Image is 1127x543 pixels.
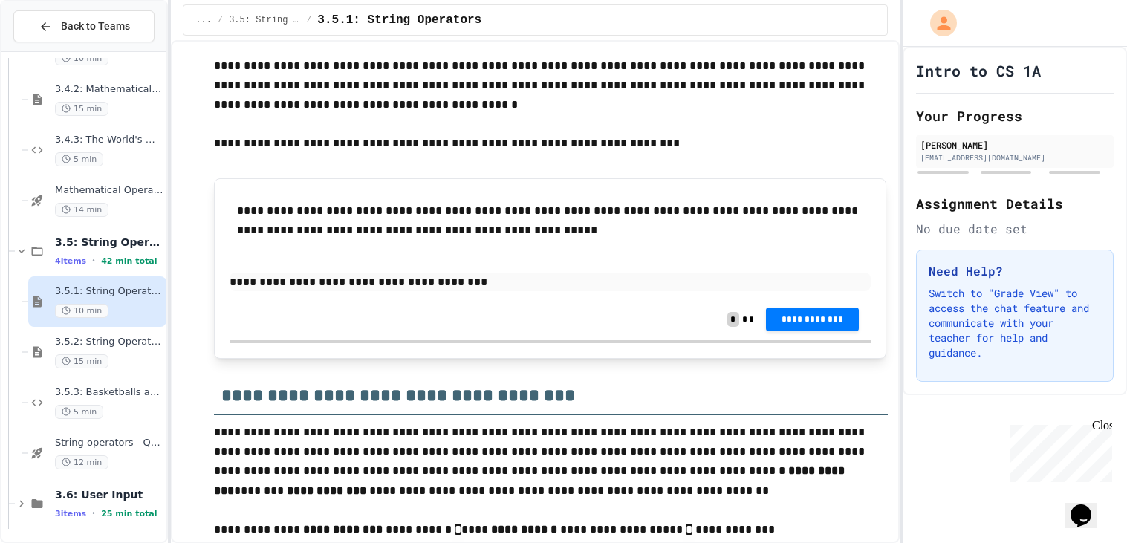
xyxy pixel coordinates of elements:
[55,386,163,399] span: 3.5.3: Basketballs and Footballs
[92,507,95,519] span: •
[915,6,961,40] div: My Account
[55,336,163,348] span: 3.5.2: String Operators - Review
[1065,484,1112,528] iframe: chat widget
[229,14,300,26] span: 3.5: String Operators
[101,509,157,518] span: 25 min total
[195,14,212,26] span: ...
[55,152,103,166] span: 5 min
[55,437,163,449] span: String operators - Quiz
[916,60,1041,81] h1: Intro to CS 1A
[55,184,163,197] span: Mathematical Operators - Quiz
[55,405,103,419] span: 5 min
[916,105,1114,126] h2: Your Progress
[929,286,1101,360] p: Switch to "Grade View" to access the chat feature and communicate with your teacher for help and ...
[55,488,163,501] span: 3.6: User Input
[55,235,163,249] span: 3.5: String Operators
[916,193,1114,214] h2: Assignment Details
[306,14,311,26] span: /
[61,19,130,34] span: Back to Teams
[55,256,86,266] span: 4 items
[218,14,223,26] span: /
[55,51,108,65] span: 10 min
[317,11,481,29] span: 3.5.1: String Operators
[55,134,163,146] span: 3.4.3: The World's Worst Farmers Market
[55,455,108,469] span: 12 min
[6,6,103,94] div: Chat with us now!Close
[13,10,155,42] button: Back to Teams
[55,354,108,368] span: 15 min
[916,220,1114,238] div: No due date set
[929,262,1101,280] h3: Need Help?
[55,304,108,318] span: 10 min
[55,203,108,217] span: 14 min
[55,102,108,116] span: 15 min
[920,152,1109,163] div: [EMAIL_ADDRESS][DOMAIN_NAME]
[1004,419,1112,482] iframe: chat widget
[92,255,95,267] span: •
[55,285,163,298] span: 3.5.1: String Operators
[101,256,157,266] span: 42 min total
[920,138,1109,152] div: [PERSON_NAME]
[55,509,86,518] span: 3 items
[55,83,163,96] span: 3.4.2: Mathematical Operators - Review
